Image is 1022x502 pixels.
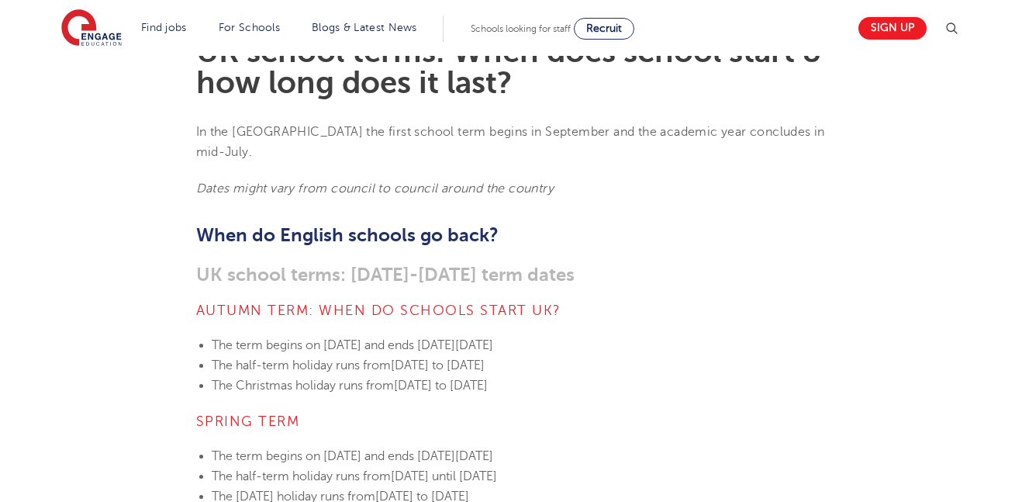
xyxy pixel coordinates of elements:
span: Spring term [196,414,300,429]
span: The term begins on [212,449,320,463]
span: Autumn term: When do schools start UK? [196,303,561,318]
span: The half-term holiday runs from [212,358,391,372]
a: For Schools [219,22,280,33]
span: Recruit [586,23,622,34]
span: The term begins on [212,338,320,352]
span: [DATE] until [DATE] [391,469,497,483]
span: The half-term holiday runs from [212,469,391,483]
a: Find jobs [141,22,187,33]
h1: UK school terms: When does school start & how long does it last? [196,36,827,99]
em: Dates might vary from council to council around the country [196,182,554,196]
a: Recruit [574,18,634,40]
span: The Christmas holiday runs from [212,379,394,393]
span: In the [GEOGRAPHIC_DATA] the first school term begins in September and the academic year conclude... [196,125,825,159]
span: Schools looking for staff [471,23,571,34]
img: Engage Education [61,9,122,48]
span: [DATE] and ends [DATE][DATE] [323,449,493,463]
span: [DATE] to [DATE] [394,379,488,393]
a: Sign up [858,17,927,40]
h2: When do English schools go back? [196,222,827,248]
span: UK school terms: [DATE]-[DATE] term dates [196,264,575,286]
span: [DATE] to [DATE] [391,358,485,372]
span: [DATE] and ends [DATE][DATE] [323,338,493,352]
a: Blogs & Latest News [312,22,417,33]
